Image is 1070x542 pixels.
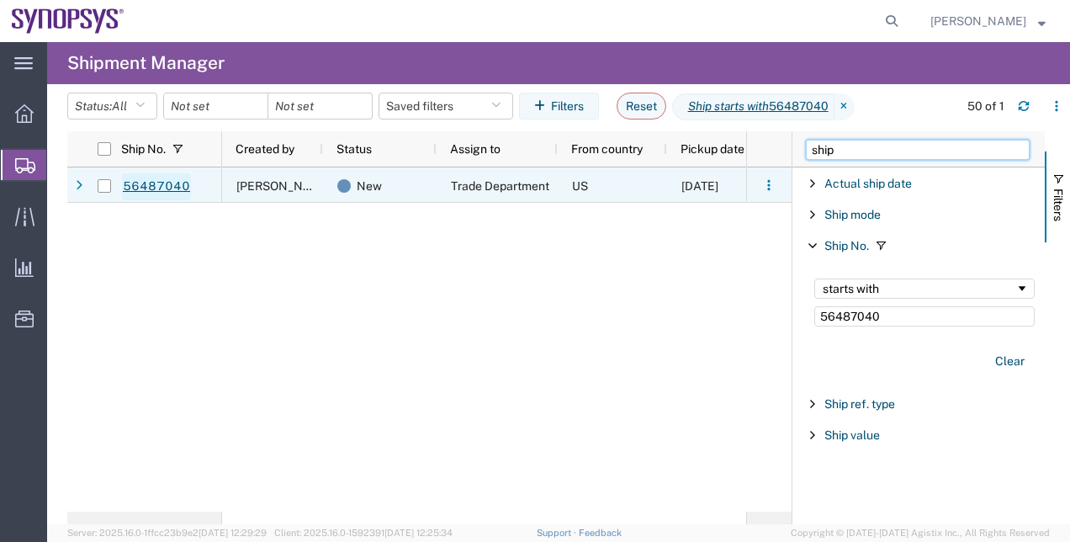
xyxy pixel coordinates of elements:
div: 50 of 1 [967,98,1004,115]
img: logo [12,8,124,34]
span: Ship ref. type [824,397,895,411]
button: [PERSON_NAME] [930,11,1046,31]
span: US [572,179,588,193]
span: All [112,99,127,113]
a: Feedback [579,528,622,538]
input: Filter Columns Input [806,140,1030,160]
span: New [357,168,382,204]
span: Ship No. [121,142,166,156]
span: Actual ship date [824,177,912,190]
span: Ship value [824,428,880,442]
input: Filter Value [814,306,1035,327]
button: Filters [519,93,599,120]
span: Rachelle Varela [930,12,1026,30]
span: Pickup date [681,142,744,156]
span: From country [571,142,643,156]
span: Trade Department [451,179,549,193]
button: Reset [617,93,666,120]
button: Status:All [67,93,157,120]
span: [DATE] 12:29:29 [199,528,267,538]
span: Status [336,142,372,156]
span: Sarah Wing [236,179,332,193]
span: Client: 2025.16.0-1592391 [274,528,453,538]
i: Ship starts with [688,98,769,115]
h4: Shipment Manager [67,42,225,84]
span: Filters [1051,189,1065,221]
a: 56487040 [122,173,191,200]
span: Ship No. [824,239,869,252]
button: Saved filters [379,93,513,120]
span: Ship mode [824,208,881,221]
span: Server: 2025.16.0-1ffcc23b9e2 [67,528,267,538]
span: [DATE] 12:25:34 [384,528,453,538]
div: Filtering operator [814,279,1035,299]
span: Assign to [450,142,501,156]
span: Created by [236,142,294,156]
a: Support [537,528,579,538]
input: Not set [268,93,372,119]
input: Not set [164,93,267,119]
div: starts with [823,282,1015,295]
div: Filter List 5 Filters [792,167,1045,524]
button: Clear [985,348,1035,375]
span: Ship starts with 56487040 [672,93,834,120]
span: 08/13/2025 [681,179,718,193]
span: Copyright © [DATE]-[DATE] Agistix Inc., All Rights Reserved [791,526,1050,540]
